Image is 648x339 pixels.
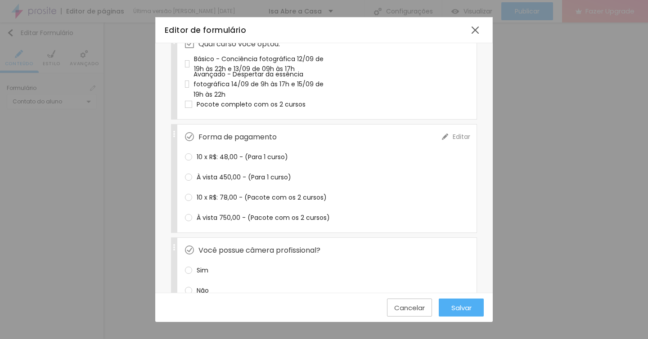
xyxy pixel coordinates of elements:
span: Forma de pagamento [198,131,277,143]
div: Avançado - Despertar da essência fotográfica 14/09 de 9h às 17h e 15/09 de 19h às 22h [185,69,333,99]
span: Editor de formulário [165,25,246,36]
div: Pocote completo com os 2 cursos [185,99,333,109]
img: Icone [442,134,448,140]
img: Icone [185,132,194,141]
div: Básico - Conciência fotográfica 12/09 de 19h às 22h e 13/09 de 09h às 17h [185,54,333,74]
span: Editar [453,132,470,142]
img: Icone [185,39,194,48]
div: 10 x R$: 48,00 - (Para 1 curso) [185,152,333,162]
img: Icone [185,245,194,254]
span: Qual curso você optou: [198,38,280,49]
div: 10 x R$: 78,00 - (Pacote com os 2 cursos) [185,192,333,202]
span: Você possue câmera profissional? [198,245,320,256]
div: Cancelar [394,304,425,312]
img: Icone [171,131,177,137]
div: Sim [185,265,333,275]
button: Salvar [439,299,484,317]
button: Cancelar [387,299,432,317]
img: Icone [171,244,177,250]
span: Salvar [451,304,472,312]
div: À vista 750,00 - (Pacote com os 2 cursos) [185,213,333,223]
div: Não [185,285,333,295]
div: À vista 450,00 - (Para 1 curso) [185,172,333,182]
